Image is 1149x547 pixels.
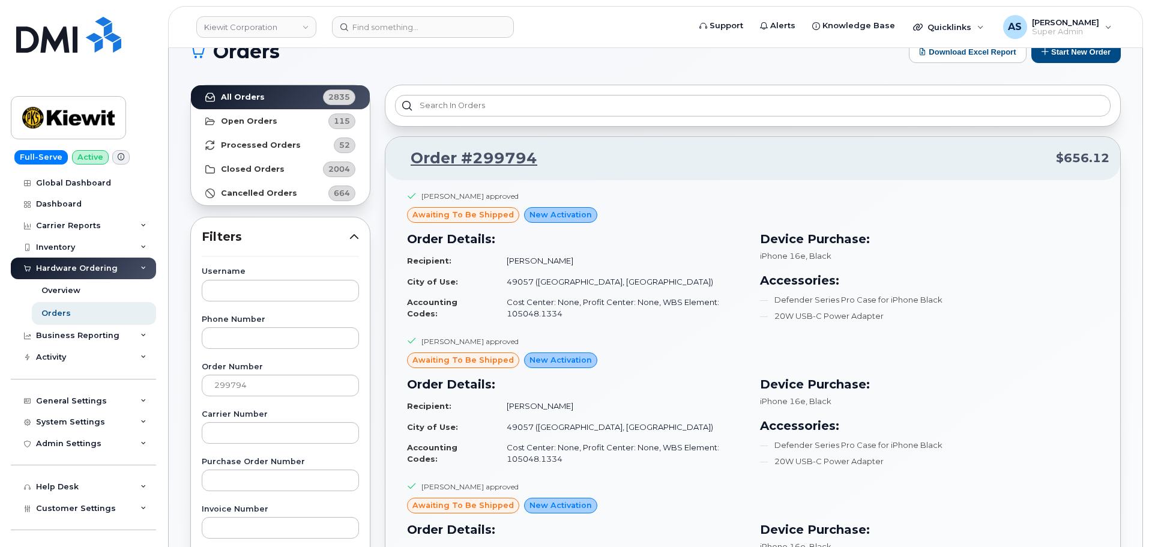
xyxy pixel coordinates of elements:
span: Orders [213,43,280,61]
span: New Activation [529,209,592,220]
label: Username [202,268,359,276]
span: Super Admin [1032,27,1099,37]
span: 2835 [328,91,350,103]
a: Knowledge Base [804,14,903,38]
div: Alexander Strull [995,15,1120,39]
li: 20W USB-C Power Adapter [760,310,1099,322]
a: Alerts [752,14,804,38]
h3: Order Details: [407,375,746,393]
span: , Black [806,251,831,261]
a: Processed Orders52 [191,133,370,157]
strong: City of Use: [407,277,458,286]
strong: Closed Orders [221,165,285,174]
strong: Cancelled Orders [221,189,297,198]
td: Cost Center: None, Profit Center: None, WBS Element: 105048.1334 [496,437,746,469]
a: Order #299794 [396,148,537,169]
h3: Device Purchase: [760,521,1099,539]
input: Search in orders [395,95,1111,116]
li: 20W USB-C Power Adapter [760,456,1099,467]
span: 664 [334,187,350,199]
span: Knowledge Base [822,20,895,32]
h3: Order Details: [407,521,746,539]
td: [PERSON_NAME] [496,396,746,417]
span: Alerts [770,20,795,32]
h3: Order Details: [407,230,746,248]
div: Quicklinks [905,15,992,39]
strong: City of Use: [407,422,458,432]
span: awaiting to be shipped [412,500,514,511]
div: [PERSON_NAME] approved [421,336,519,346]
button: Download Excel Report [909,41,1027,63]
td: 49057 ([GEOGRAPHIC_DATA], [GEOGRAPHIC_DATA]) [496,417,746,438]
div: [PERSON_NAME] approved [421,191,519,201]
a: All Orders2835 [191,85,370,109]
span: [PERSON_NAME] [1032,17,1099,27]
strong: All Orders [221,92,265,102]
li: Defender Series Pro Case for iPhone Black [760,294,1099,306]
span: Filters [202,228,349,246]
h3: Accessories: [760,417,1099,435]
div: [PERSON_NAME] approved [421,482,519,492]
li: Defender Series Pro Case for iPhone Black [760,440,1099,451]
h3: Device Purchase: [760,375,1099,393]
td: Cost Center: None, Profit Center: None, WBS Element: 105048.1334 [496,292,746,324]
span: 52 [339,139,350,151]
span: awaiting to be shipped [412,209,514,220]
a: Cancelled Orders664 [191,181,370,205]
a: Closed Orders2004 [191,157,370,181]
strong: Recipient: [407,401,451,411]
h3: Device Purchase: [760,230,1099,248]
td: [PERSON_NAME] [496,250,746,271]
strong: Recipient: [407,256,451,265]
label: Purchase Order Number [202,458,359,466]
a: Support [691,14,752,38]
span: , Black [806,396,831,406]
label: Phone Number [202,316,359,324]
span: $656.12 [1056,150,1109,167]
strong: Accounting Codes: [407,443,457,464]
span: iPhone 16e [760,251,806,261]
td: 49057 ([GEOGRAPHIC_DATA], [GEOGRAPHIC_DATA]) [496,271,746,292]
input: Find something... [332,16,514,38]
a: Kiewit Corporation [196,16,316,38]
iframe: Messenger Launcher [1097,495,1140,538]
strong: Processed Orders [221,141,301,150]
strong: Open Orders [221,116,277,126]
span: Quicklinks [927,22,971,32]
span: AS [1008,20,1022,34]
span: 2004 [328,163,350,175]
h3: Accessories: [760,271,1099,289]
a: Open Orders115 [191,109,370,133]
span: New Activation [529,354,592,366]
label: Invoice Number [202,506,359,513]
label: Order Number [202,363,359,371]
span: 115 [334,115,350,127]
label: Carrier Number [202,411,359,419]
button: Start New Order [1031,41,1121,63]
strong: Accounting Codes: [407,297,457,318]
span: Support [710,20,743,32]
span: awaiting to be shipped [412,354,514,366]
span: New Activation [529,500,592,511]
span: iPhone 16e [760,396,806,406]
